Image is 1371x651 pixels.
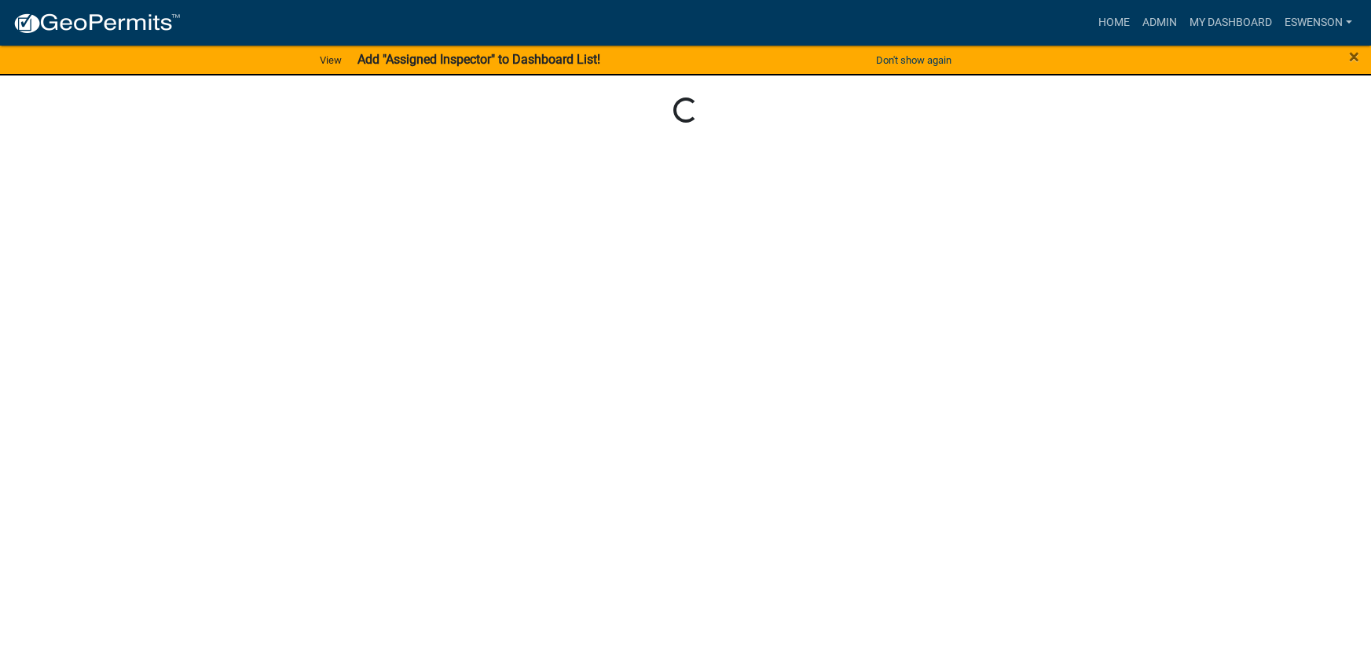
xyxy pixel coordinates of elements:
[1349,47,1359,66] button: Close
[357,52,600,67] strong: Add "Assigned Inspector" to Dashboard List!
[1136,8,1183,38] a: Admin
[870,47,958,73] button: Don't show again
[1349,46,1359,68] span: ×
[1092,8,1136,38] a: Home
[1183,8,1278,38] a: My Dashboard
[313,47,348,73] a: View
[1278,8,1358,38] a: eswenson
